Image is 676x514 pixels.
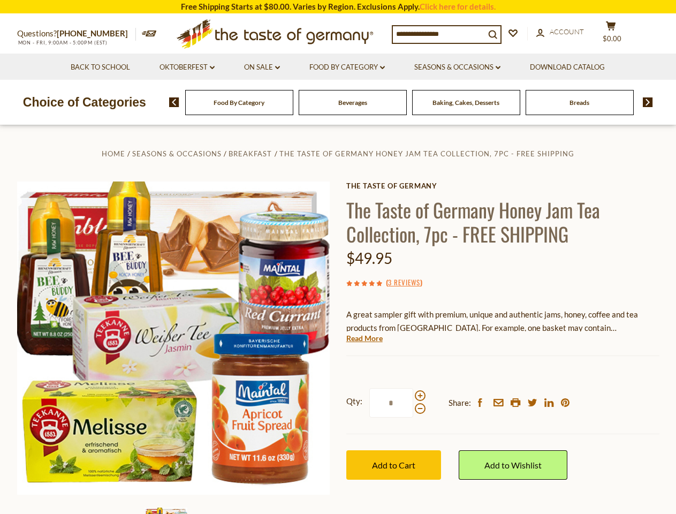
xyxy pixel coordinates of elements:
[536,26,584,38] a: Account
[346,308,659,335] p: A great sampler gift with premium, unique and authentic jams, honey, coffee and tea products from...
[432,99,499,107] a: Baking, Cakes, Desserts
[420,2,496,11] a: Click here for details.
[132,149,222,158] a: Seasons & Occasions
[388,277,420,289] a: 3 Reviews
[102,149,125,158] a: Home
[569,99,589,107] a: Breads
[169,97,179,107] img: previous arrow
[386,277,422,288] span: ( )
[346,249,392,267] span: $49.95
[338,99,367,107] a: Beverages
[346,395,362,408] strong: Qty:
[603,34,621,43] span: $0.00
[372,460,415,470] span: Add to Cart
[414,62,500,73] a: Seasons & Occasions
[214,99,264,107] a: Food By Category
[57,28,128,38] a: [PHONE_NUMBER]
[449,396,471,410] span: Share:
[346,450,441,480] button: Add to Cart
[71,62,130,73] a: Back to School
[595,21,627,48] button: $0.00
[17,40,108,46] span: MON - FRI, 9:00AM - 5:00PM (EST)
[244,62,280,73] a: On Sale
[17,182,330,495] img: The Taste of Germany Honey Jam Tea Collection, 7pc - FREE SHIPPING
[643,97,653,107] img: next arrow
[309,62,385,73] a: Food By Category
[369,388,413,418] input: Qty:
[550,27,584,36] span: Account
[229,149,272,158] a: Breakfast
[159,62,215,73] a: Oktoberfest
[17,27,136,41] p: Questions?
[530,62,605,73] a: Download Catalog
[459,450,567,480] a: Add to Wishlist
[346,182,659,190] a: The Taste of Germany
[346,333,383,344] a: Read More
[279,149,574,158] a: The Taste of Germany Honey Jam Tea Collection, 7pc - FREE SHIPPING
[346,198,659,246] h1: The Taste of Germany Honey Jam Tea Collection, 7pc - FREE SHIPPING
